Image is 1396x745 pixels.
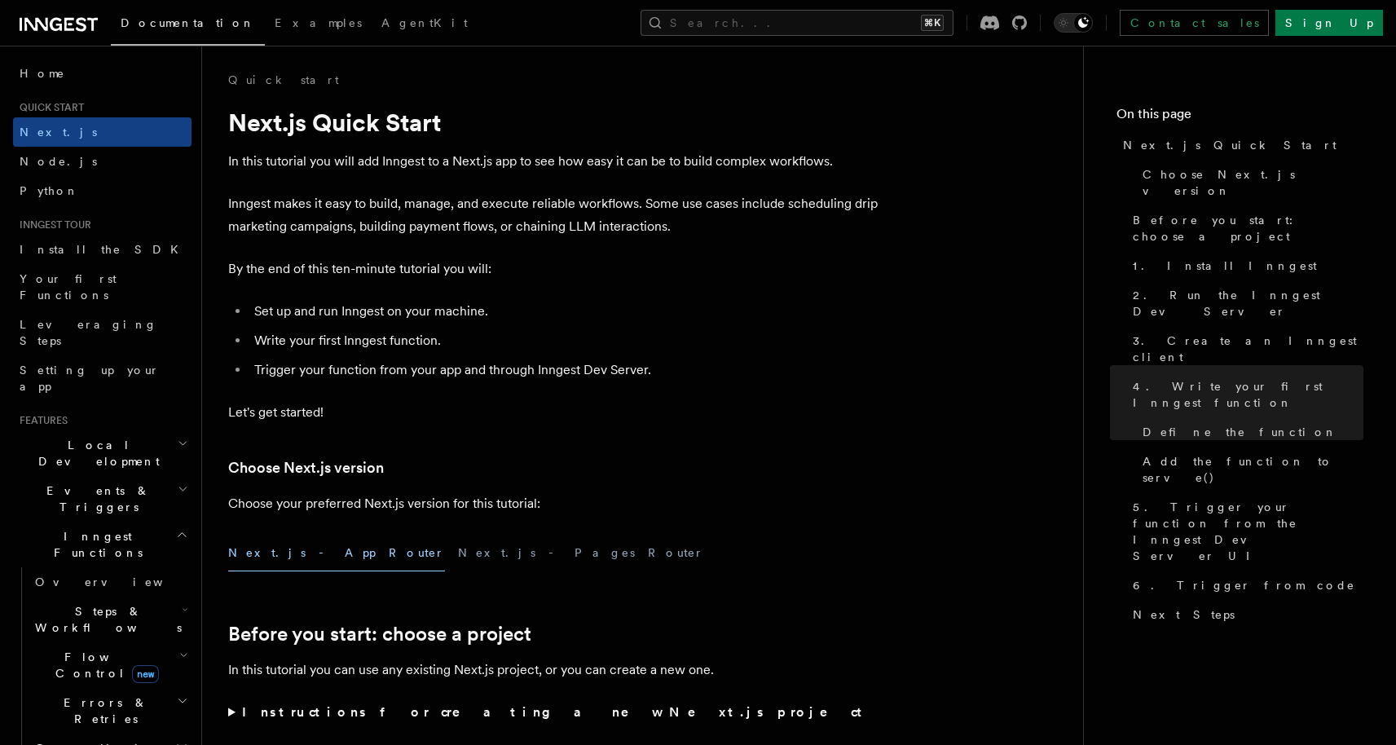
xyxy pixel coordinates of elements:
a: 6. Trigger from code [1126,571,1363,600]
a: 2. Run the Inngest Dev Server [1126,280,1363,326]
button: Flow Controlnew [29,642,192,688]
a: Choose Next.js version [1136,160,1363,205]
button: Toggle dark mode [1054,13,1093,33]
button: Inngest Functions [13,522,192,567]
span: Inngest Functions [13,528,176,561]
span: AgentKit [381,16,468,29]
h4: On this page [1116,104,1363,130]
span: Quick start [13,101,84,114]
span: Next.js Quick Start [1123,137,1337,153]
p: Inngest makes it easy to build, manage, and execute reliable workflows. Some use cases include sc... [228,192,880,238]
a: Sign Up [1275,10,1383,36]
span: 3. Create an Inngest client [1133,333,1363,365]
span: Node.js [20,155,97,168]
span: Inngest tour [13,218,91,231]
span: Your first Functions [20,272,117,302]
a: Next.js [13,117,192,147]
span: Next.js [20,126,97,139]
button: Next.js - Pages Router [458,535,704,571]
a: Setting up your app [13,355,192,401]
a: Examples [265,5,372,44]
a: Before you start: choose a project [1126,205,1363,251]
a: 3. Create an Inngest client [1126,326,1363,372]
p: Let's get started! [228,401,880,424]
button: Next.js - App Router [228,535,445,571]
a: Quick start [228,72,339,88]
p: In this tutorial you can use any existing Next.js project, or you can create a new one. [228,659,880,681]
p: Choose your preferred Next.js version for this tutorial: [228,492,880,515]
a: Next.js Quick Start [1116,130,1363,160]
span: Flow Control [29,649,179,681]
a: Next Steps [1126,600,1363,629]
span: Python [20,184,79,197]
span: 2. Run the Inngest Dev Server [1133,287,1363,320]
a: Define the function [1136,417,1363,447]
button: Errors & Retries [29,688,192,734]
a: Before you start: choose a project [228,623,531,646]
span: 6. Trigger from code [1133,577,1355,593]
p: By the end of this ten-minute tutorial you will: [228,258,880,280]
span: Features [13,414,68,427]
kbd: ⌘K [921,15,944,31]
span: Errors & Retries [29,694,177,727]
span: Overview [35,575,203,589]
span: Local Development [13,437,178,469]
span: Events & Triggers [13,483,178,515]
span: Choose Next.js version [1143,166,1363,199]
li: Set up and run Inngest on your machine. [249,300,880,323]
button: Search...⌘K [641,10,953,36]
a: 1. Install Inngest [1126,251,1363,280]
a: Choose Next.js version [228,456,384,479]
a: Your first Functions [13,264,192,310]
p: In this tutorial you will add Inngest to a Next.js app to see how easy it can be to build complex... [228,150,880,173]
span: 5. Trigger your function from the Inngest Dev Server UI [1133,499,1363,564]
button: Steps & Workflows [29,597,192,642]
a: Overview [29,567,192,597]
a: Install the SDK [13,235,192,264]
span: Add the function to serve() [1143,453,1363,486]
a: Add the function to serve() [1136,447,1363,492]
span: Next Steps [1133,606,1235,623]
span: 1. Install Inngest [1133,258,1317,274]
span: Install the SDK [20,243,188,256]
a: 5. Trigger your function from the Inngest Dev Server UI [1126,492,1363,571]
li: Write your first Inngest function. [249,329,880,352]
a: Contact sales [1120,10,1269,36]
span: Define the function [1143,424,1337,440]
span: 4. Write your first Inngest function [1133,378,1363,411]
a: Home [13,59,192,88]
span: Setting up your app [20,364,160,393]
a: Node.js [13,147,192,176]
a: Leveraging Steps [13,310,192,355]
a: 4. Write your first Inngest function [1126,372,1363,417]
span: Before you start: choose a project [1133,212,1363,245]
button: Events & Triggers [13,476,192,522]
span: new [132,665,159,683]
a: AgentKit [372,5,478,44]
summary: Instructions for creating a new Next.js project [228,701,880,724]
h1: Next.js Quick Start [228,108,880,137]
span: Examples [275,16,362,29]
span: Home [20,65,65,82]
button: Local Development [13,430,192,476]
strong: Instructions for creating a new Next.js project [242,704,869,720]
span: Documentation [121,16,255,29]
span: Steps & Workflows [29,603,182,636]
a: Documentation [111,5,265,46]
li: Trigger your function from your app and through Inngest Dev Server. [249,359,880,381]
a: Python [13,176,192,205]
span: Leveraging Steps [20,318,157,347]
